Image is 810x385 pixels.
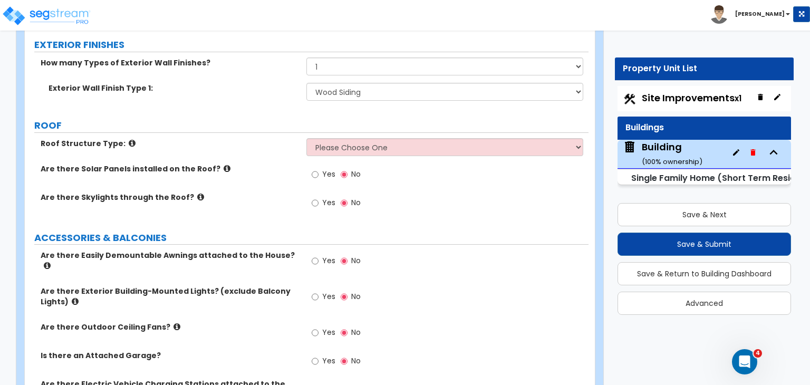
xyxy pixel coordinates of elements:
input: Yes [312,291,319,303]
span: No [351,197,361,208]
label: Exterior Wall Finish Type 1: [49,83,298,93]
input: No [341,197,348,209]
i: click for more info! [197,193,204,201]
span: Yes [322,355,335,366]
input: No [341,355,348,367]
div: Property Unit List [623,63,786,75]
span: Yes [322,327,335,338]
input: Yes [312,255,319,267]
label: EXTERIOR FINISHES [34,38,589,52]
label: Are there Skylights through the Roof? [41,192,298,203]
i: click for more info! [72,297,79,305]
span: Yes [322,197,335,208]
label: Are there Solar Panels installed on the Roof? [41,163,298,174]
span: Yes [322,255,335,266]
input: No [341,291,348,303]
span: Site Improvements [642,91,741,104]
label: Roof Structure Type: [41,138,298,149]
span: Building [623,140,702,167]
button: Save & Submit [618,233,791,256]
iframe: Intercom live chat [732,349,757,374]
span: Yes [322,291,335,302]
img: building.svg [623,140,637,154]
button: Save & Return to Building Dashboard [618,262,791,285]
i: click for more info! [129,139,136,147]
span: Yes [322,169,335,179]
button: Save & Next [618,203,791,226]
label: Are there Easily Demountable Awnings attached to the House? [41,250,298,271]
div: Building [642,140,702,167]
small: ( 100 % ownership) [642,157,702,167]
img: Construction.png [623,92,637,106]
span: 4 [754,349,762,358]
label: How many Types of Exterior Wall Finishes? [41,57,298,68]
input: Yes [312,169,319,180]
input: Yes [312,197,319,209]
b: [PERSON_NAME] [735,10,785,18]
i: click for more info! [44,262,51,269]
span: No [351,291,361,302]
span: No [351,355,361,366]
label: ACCESSORIES & BALCONIES [34,231,589,245]
label: Is there an Attached Garage? [41,350,298,361]
input: Yes [312,355,319,367]
label: Are there Outdoor Ceiling Fans? [41,322,298,332]
i: click for more info! [224,165,230,172]
input: No [341,255,348,267]
span: No [351,327,361,338]
span: No [351,255,361,266]
input: Yes [312,327,319,339]
img: logo_pro_r.png [2,5,91,26]
label: ROOF [34,119,589,132]
span: No [351,169,361,179]
img: avatar.png [710,5,728,24]
label: Are there Exterior Building-Mounted Lights? (exclude Balcony Lights) [41,286,298,307]
input: No [341,169,348,180]
button: Advanced [618,292,791,315]
input: No [341,327,348,339]
small: x1 [735,93,741,104]
div: Buildings [625,122,783,134]
i: click for more info! [173,323,180,331]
